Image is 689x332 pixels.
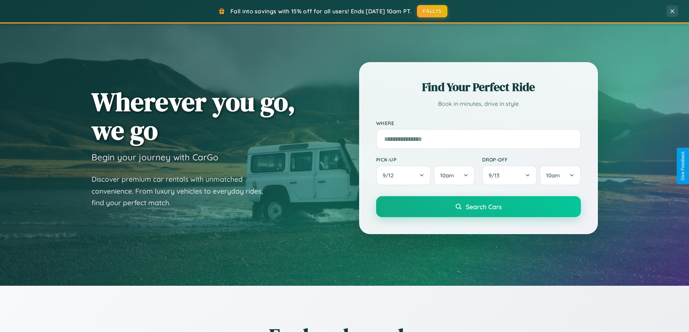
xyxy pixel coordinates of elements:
[680,151,685,181] div: Give Feedback
[376,156,475,163] label: Pick-up
[440,172,454,179] span: 10am
[92,173,272,209] p: Discover premium car rentals with unmatched convenience. From luxury vehicles to everyday rides, ...
[92,152,218,163] h3: Begin your journey with CarGo
[230,8,412,15] span: Fall into savings with 15% off for all users! Ends [DATE] 10am PT.
[376,196,581,217] button: Search Cars
[489,172,503,179] span: 9 / 13
[482,156,581,163] label: Drop-off
[540,165,580,185] button: 10am
[376,165,431,185] button: 9/12
[434,165,475,185] button: 10am
[376,120,581,126] label: Where
[376,79,581,95] h2: Find Your Perfect Ride
[383,172,397,179] span: 9 / 12
[92,87,295,145] h1: Wherever you go, we go
[466,203,502,211] span: Search Cars
[376,99,581,109] p: Book in minutes, drive in style
[482,165,537,185] button: 9/13
[417,5,447,17] button: FALL15
[546,172,560,179] span: 10am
